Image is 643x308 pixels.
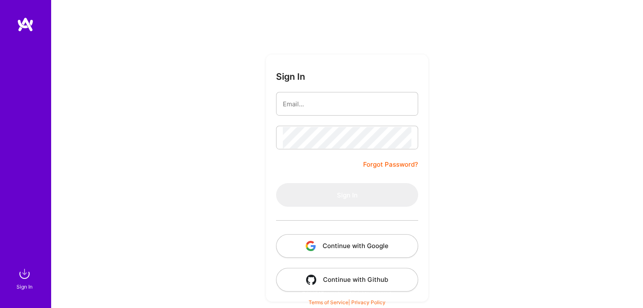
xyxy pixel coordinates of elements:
[283,93,411,115] input: Email...
[306,275,316,285] img: icon
[276,234,418,258] button: Continue with Google
[309,299,386,305] span: |
[276,71,305,82] h3: Sign In
[309,299,348,305] a: Terms of Service
[276,183,418,207] button: Sign In
[17,17,34,32] img: logo
[276,268,418,292] button: Continue with Github
[51,283,643,304] div: © 2025 ATeams Inc., All rights reserved.
[18,265,33,291] a: sign inSign In
[306,241,316,251] img: icon
[351,299,386,305] a: Privacy Policy
[16,282,33,291] div: Sign In
[16,265,33,282] img: sign in
[363,159,418,170] a: Forgot Password?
